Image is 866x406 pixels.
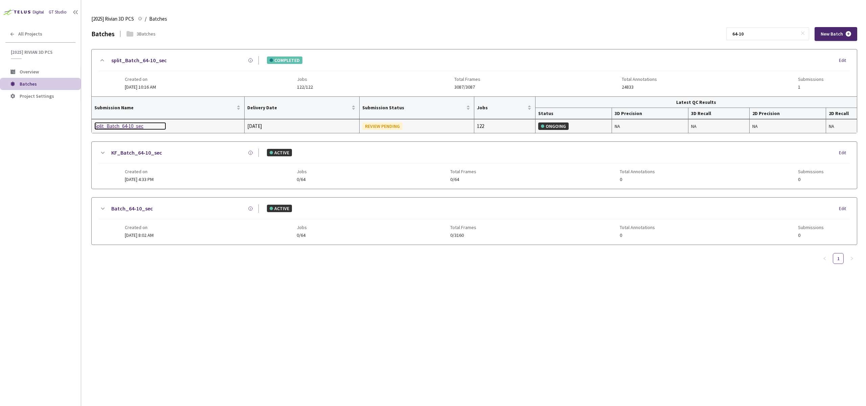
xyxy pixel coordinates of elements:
[137,30,156,37] div: 3 Batches
[297,177,307,182] span: 0/64
[850,256,854,261] span: right
[297,85,313,90] span: 122/122
[125,169,154,174] span: Created on
[620,177,655,182] span: 0
[750,108,826,119] th: 2D Precision
[826,108,857,119] th: 2D Recall
[297,169,307,174] span: Jobs
[111,149,162,157] a: KF_Batch_64-10_sec
[798,85,824,90] span: 1
[245,97,359,119] th: Delivery Date
[297,233,307,238] span: 0/64
[49,9,67,16] div: GT Studio
[833,253,844,264] li: 1
[620,233,655,238] span: 0
[450,225,476,230] span: Total Frames
[615,122,685,130] div: NA
[454,76,480,82] span: Total Frames
[450,233,476,238] span: 0/3160
[477,105,526,110] span: Jobs
[798,225,824,230] span: Submissions
[267,149,292,156] div: ACTIVE
[612,108,688,119] th: 3D Precision
[125,225,154,230] span: Created on
[688,108,750,119] th: 3D Recall
[728,28,800,40] input: Search
[20,93,54,99] span: Project Settings
[798,76,824,82] span: Submissions
[839,57,850,64] div: Edit
[267,57,302,64] div: COMPLETED
[622,76,657,82] span: Total Annotations
[477,122,532,130] div: 122
[125,232,154,238] span: [DATE] 8:02 AM
[92,198,857,245] div: Batch_64-10_secACTIVEEditCreated on[DATE] 8:02 AMJobs0/64Total Frames0/3160Total Annotations0Subm...
[360,97,474,119] th: Submission Status
[297,225,307,230] span: Jobs
[535,108,612,119] th: Status
[819,253,830,264] button: left
[450,177,476,182] span: 0/64
[297,76,313,82] span: Jobs
[20,81,37,87] span: Batches
[620,169,655,174] span: Total Annotations
[92,142,857,189] div: KF_Batch_64-10_secACTIVEEditCreated on[DATE] 4:33 PMJobs0/64Total Frames0/64Total Annotations0Sub...
[454,85,480,90] span: 3087/3087
[247,105,350,110] span: Delivery Date
[92,49,857,96] div: split_Batch_64-10_secCOMPLETEDEditCreated on[DATE] 10:16 AMJobs122/122Total Frames3087/3087Total ...
[94,105,235,110] span: Submission Name
[798,169,824,174] span: Submissions
[839,150,850,156] div: Edit
[18,31,42,37] span: All Projects
[752,122,823,130] div: NA
[691,122,747,130] div: NA
[11,49,71,55] span: [2025] Rivian 3D PCS
[20,69,39,75] span: Overview
[145,15,146,23] li: /
[362,122,403,130] div: REVIEW PENDING
[823,256,827,261] span: left
[362,105,465,110] span: Submission Status
[267,205,292,212] div: ACTIVE
[111,204,153,213] a: Batch_64-10_sec
[450,169,476,174] span: Total Frames
[111,56,167,65] a: split_Batch_64-10_sec
[91,15,134,23] span: [2025] Rivian 3D PCS
[538,122,569,130] div: ONGOING
[149,15,167,23] span: Batches
[125,76,156,82] span: Created on
[622,85,657,90] span: 24833
[798,177,824,182] span: 0
[535,97,857,108] th: Latest QC Results
[829,122,854,130] div: NA
[839,205,850,212] div: Edit
[798,233,824,238] span: 0
[125,84,156,90] span: [DATE] 10:16 AM
[92,97,245,119] th: Submission Name
[94,122,166,130] a: Split_Batch_64-10_sec
[846,253,857,264] li: Next Page
[833,253,843,264] a: 1
[620,225,655,230] span: Total Annotations
[474,97,535,119] th: Jobs
[821,31,843,37] span: New Batch
[846,253,857,264] button: right
[819,253,830,264] li: Previous Page
[247,122,356,130] div: [DATE]
[91,29,115,39] div: Batches
[125,176,154,182] span: [DATE] 4:33 PM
